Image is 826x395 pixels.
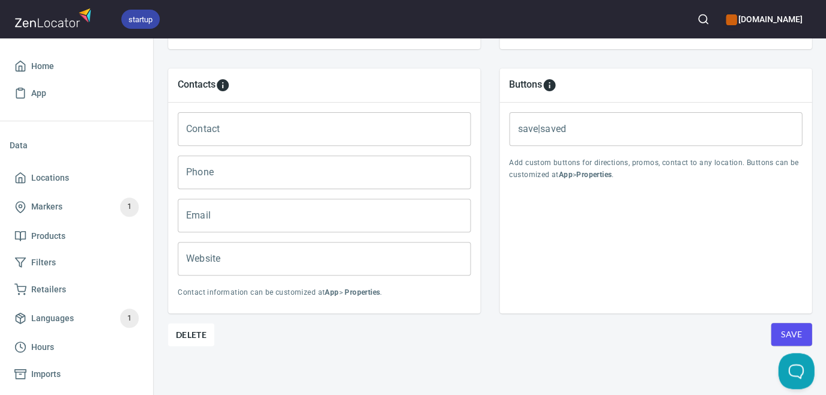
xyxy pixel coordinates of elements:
b: Properties [345,288,380,297]
span: App [31,86,46,101]
span: Markers [31,199,62,214]
svg: To add custom contact information for locations, please go to Apps > Properties > Contacts. [216,78,230,92]
button: Delete [168,323,214,346]
iframe: Help Scout Beacon - Open [778,353,814,389]
span: Locations [31,170,69,185]
a: Hours [10,334,143,361]
b: App [558,170,572,179]
a: Imports [10,361,143,388]
span: Hours [31,340,54,355]
button: color-CE600E [726,14,737,25]
p: Contact information can be customized at > . [178,287,471,299]
a: Filters [10,249,143,276]
span: Home [31,59,54,74]
b: Properties [576,170,612,179]
b: App [325,288,339,297]
span: Products [31,229,65,244]
span: 1 [120,312,139,325]
a: Locations [10,164,143,191]
span: startup [121,13,160,26]
a: App [10,80,143,107]
li: Data [10,131,143,160]
span: Languages [31,311,74,326]
img: zenlocator [14,5,95,31]
span: Save [780,327,802,342]
span: Filters [31,255,56,270]
a: Home [10,53,143,80]
h5: Contacts [178,78,216,92]
span: Imports [31,367,61,382]
p: Add custom buttons for directions, promos, contact to any location. Buttons can be customized at > . [509,157,802,181]
a: Retailers [10,276,143,303]
span: Retailers [31,282,66,297]
svg: To add custom buttons for locations, please go to Apps > Properties > Buttons. [542,78,556,92]
span: 1 [120,200,139,214]
h6: [DOMAIN_NAME] [726,13,802,26]
a: Languages1 [10,303,143,334]
div: startup [121,10,160,29]
a: Products [10,223,143,250]
button: Search [690,6,716,32]
span: Delete [176,327,206,342]
button: Save [771,323,812,346]
h5: Buttons [509,78,542,92]
a: Markers1 [10,191,143,223]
